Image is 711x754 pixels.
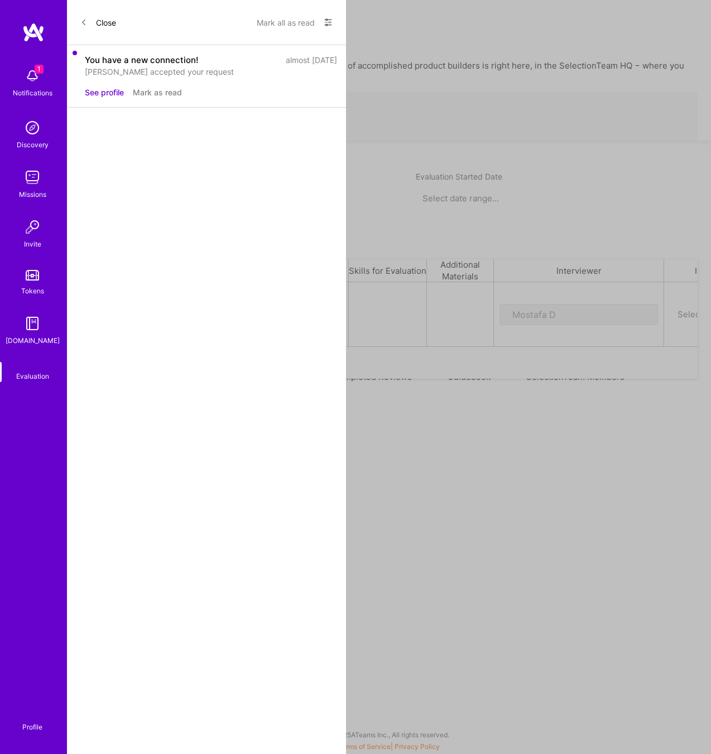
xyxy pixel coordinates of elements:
[257,13,315,31] button: Mark all as read
[35,65,44,74] span: 1
[26,270,39,281] img: tokens
[6,335,60,346] div: [DOMAIN_NAME]
[21,285,44,297] div: Tokens
[24,238,41,250] div: Invite
[17,139,49,151] div: Discovery
[21,65,44,87] img: bell
[21,117,44,139] img: discovery
[22,22,45,42] img: logo
[22,721,42,732] div: Profile
[21,312,44,335] img: guide book
[133,86,182,98] button: Mark as read
[85,66,337,78] div: [PERSON_NAME] accepted your request
[16,370,49,382] div: Evaluation
[85,54,198,66] div: You have a new connection!
[21,216,44,238] img: Invite
[85,86,124,98] button: See profile
[80,13,116,31] button: Close
[28,362,37,370] i: icon SelectionTeam
[13,87,52,99] div: Notifications
[18,709,46,732] a: Profile
[21,166,44,188] img: teamwork
[286,54,337,66] div: almost [DATE]
[19,188,46,200] div: Missions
